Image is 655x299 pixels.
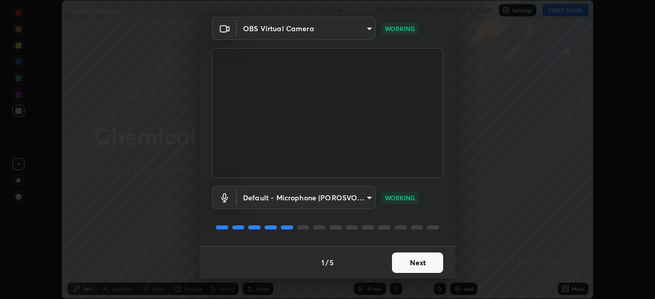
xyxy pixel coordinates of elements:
[385,24,415,33] p: WORKING
[237,17,376,40] div: OBS Virtual Camera
[392,252,443,273] button: Next
[237,186,376,209] div: OBS Virtual Camera
[325,257,329,268] h4: /
[321,257,324,268] h4: 1
[385,193,415,202] p: WORKING
[330,257,334,268] h4: 5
